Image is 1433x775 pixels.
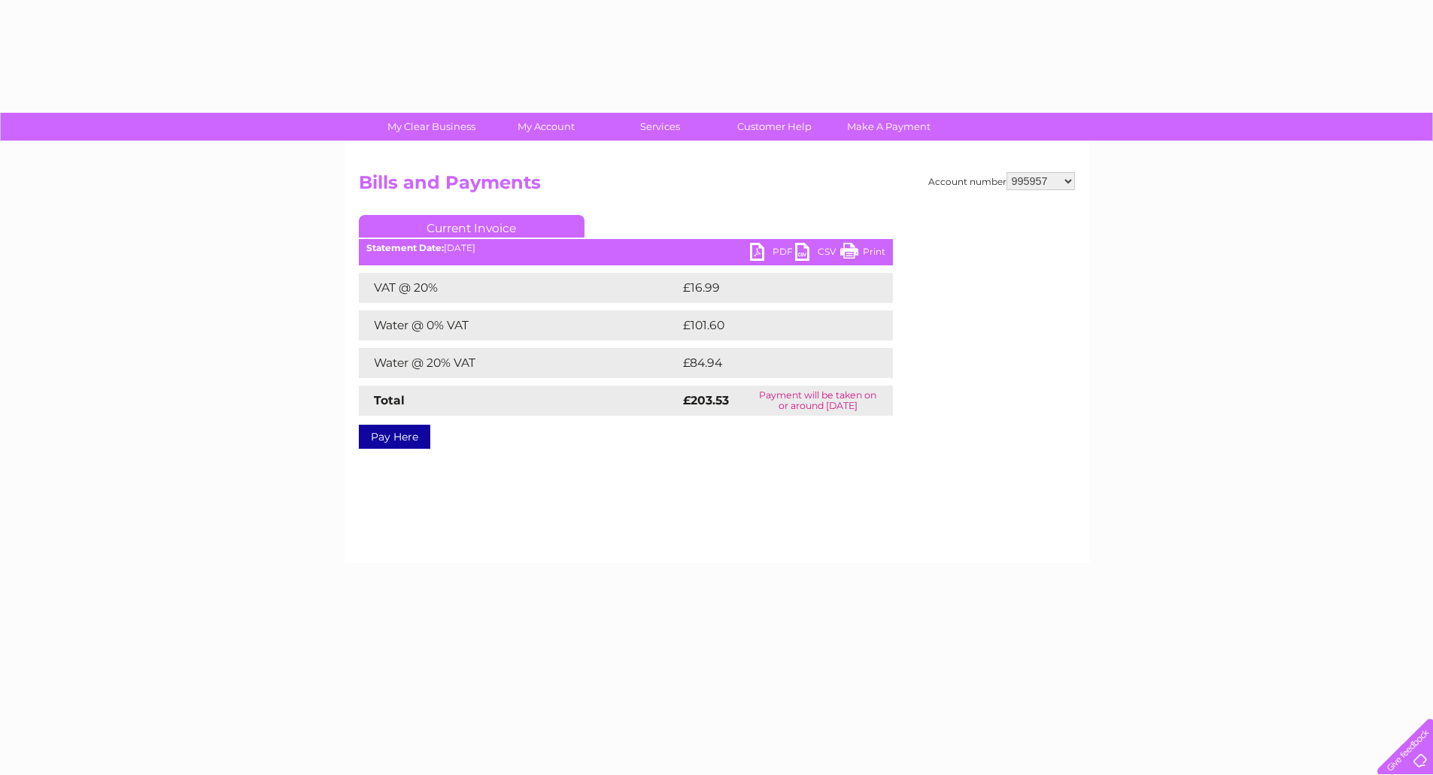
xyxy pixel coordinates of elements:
[359,310,679,341] td: Water @ 0% VAT
[928,172,1075,190] div: Account number
[484,113,608,141] a: My Account
[683,393,729,407] strong: £203.53
[795,243,840,265] a: CSV
[679,348,864,378] td: £84.94
[359,348,679,378] td: Water @ 20% VAT
[359,273,679,303] td: VAT @ 20%
[679,310,864,341] td: £101.60
[359,172,1075,201] h2: Bills and Payments
[598,113,722,141] a: Services
[679,273,862,303] td: £16.99
[369,113,493,141] a: My Clear Business
[359,425,430,449] a: Pay Here
[712,113,836,141] a: Customer Help
[827,113,951,141] a: Make A Payment
[750,243,795,265] a: PDF
[743,386,893,416] td: Payment will be taken on or around [DATE]
[374,393,405,407] strong: Total
[359,215,584,238] a: Current Invoice
[359,243,893,253] div: [DATE]
[840,243,885,265] a: Print
[366,242,444,253] b: Statement Date:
